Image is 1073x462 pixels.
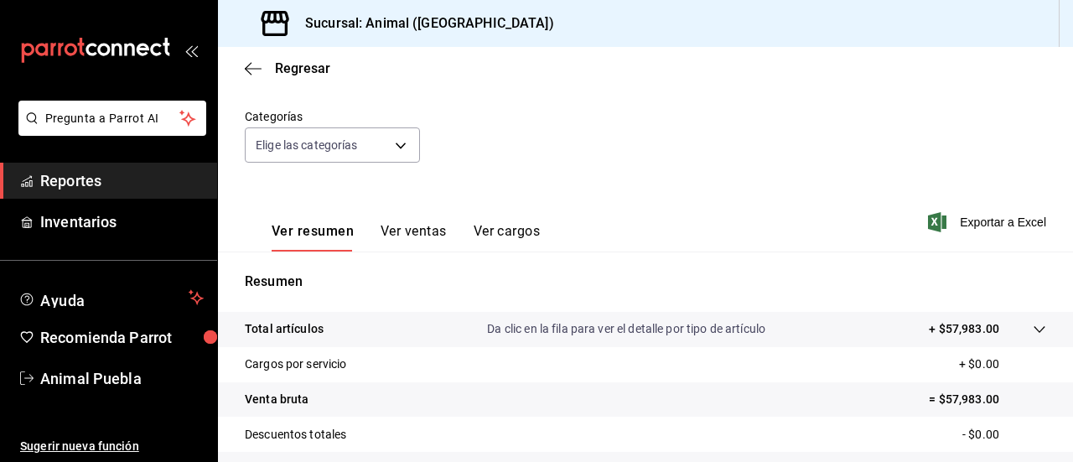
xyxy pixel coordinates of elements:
[245,272,1046,292] p: Resumen
[18,101,206,136] button: Pregunta a Parrot AI
[292,13,554,34] h3: Sucursal: Animal ([GEOGRAPHIC_DATA])
[272,223,354,252] button: Ver resumen
[40,288,182,308] span: Ayuda
[40,169,204,192] span: Reportes
[474,223,541,252] button: Ver cargos
[245,320,324,338] p: Total artículos
[272,223,540,252] div: navigation tabs
[929,320,999,338] p: + $57,983.00
[929,391,1046,408] p: = $57,983.00
[12,122,206,139] a: Pregunta a Parrot AI
[381,223,447,252] button: Ver ventas
[931,212,1046,232] button: Exportar a Excel
[962,426,1046,444] p: - $0.00
[245,391,308,408] p: Venta bruta
[245,111,420,122] label: Categorías
[20,438,204,455] span: Sugerir nueva función
[184,44,198,57] button: open_drawer_menu
[959,356,1046,373] p: + $0.00
[245,426,346,444] p: Descuentos totales
[40,367,204,390] span: Animal Puebla
[45,110,180,127] span: Pregunta a Parrot AI
[245,356,347,373] p: Cargos por servicio
[275,60,330,76] span: Regresar
[40,326,204,349] span: Recomienda Parrot
[487,320,765,338] p: Da clic en la fila para ver el detalle por tipo de artículo
[40,210,204,233] span: Inventarios
[245,60,330,76] button: Regresar
[256,137,358,153] span: Elige las categorías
